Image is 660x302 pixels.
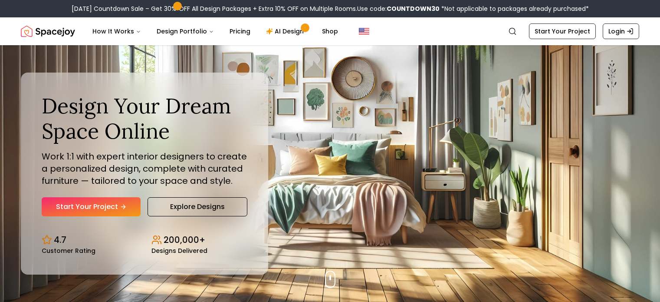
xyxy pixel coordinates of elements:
small: Designs Delivered [151,248,207,254]
a: Login [603,23,639,39]
div: [DATE] Countdown Sale – Get 30% OFF All Design Packages + Extra 10% OFF on Multiple Rooms. [72,4,589,13]
a: Spacejoy [21,23,75,40]
nav: Global [21,17,639,45]
button: Design Portfolio [150,23,221,40]
img: Spacejoy Logo [21,23,75,40]
div: Design stats [42,227,247,254]
nav: Main [85,23,345,40]
a: Explore Designs [148,197,247,216]
span: *Not applicable to packages already purchased* [440,4,589,13]
h1: Design Your Dream Space Online [42,93,247,143]
b: COUNTDOWN30 [387,4,440,13]
img: United States [359,26,369,37]
a: Start Your Project [529,23,596,39]
p: 4.7 [54,234,66,246]
a: Shop [315,23,345,40]
a: Pricing [223,23,257,40]
p: Work 1:1 with expert interior designers to create a personalized design, complete with curated fu... [42,150,247,187]
a: AI Design [259,23,313,40]
span: Use code: [357,4,440,13]
a: Start Your Project [42,197,141,216]
p: 200,000+ [164,234,205,246]
small: Customer Rating [42,248,95,254]
button: How It Works [85,23,148,40]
